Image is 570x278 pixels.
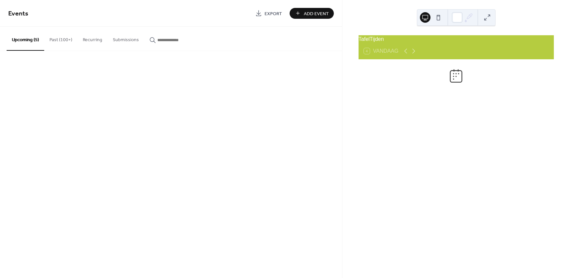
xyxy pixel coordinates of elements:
[78,27,108,50] button: Recurring
[304,10,329,17] span: Add Event
[108,27,144,50] button: Submissions
[8,7,28,20] span: Events
[44,27,78,50] button: Past (100+)
[250,8,287,19] a: Export
[359,35,554,43] div: TafelTijden
[265,10,282,17] span: Export
[7,27,44,51] button: Upcoming (5)
[290,8,334,19] button: Add Event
